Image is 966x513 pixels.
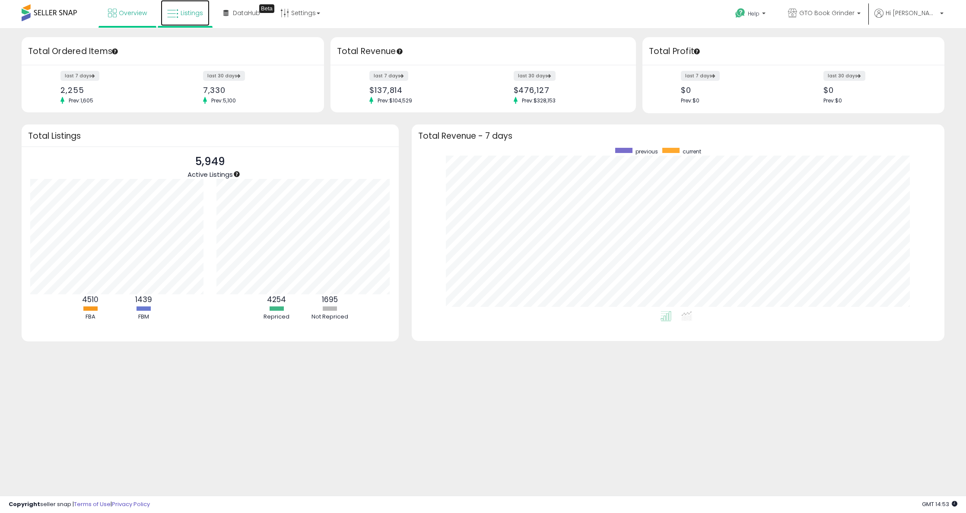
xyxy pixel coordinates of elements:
label: last 7 days [681,71,720,81]
a: Hi [PERSON_NAME] [874,9,944,28]
div: Tooltip anchor [693,48,701,55]
span: Active Listings [187,170,233,179]
span: DataHub [233,9,260,17]
div: FBA [64,313,116,321]
span: GTO Book Grinder [799,9,855,17]
span: current [683,148,701,155]
label: last 7 days [369,71,408,81]
div: $0 [823,86,929,95]
i: Get Help [735,8,746,19]
div: Not Repriced [304,313,356,321]
h3: Total Profit [649,45,938,57]
label: last 30 days [514,71,556,81]
div: FBM [118,313,169,321]
div: 2,255 [60,86,166,95]
span: Help [748,10,759,17]
span: Prev: 5,100 [207,97,240,104]
span: Prev: $328,153 [518,97,560,104]
span: Prev: $0 [681,97,699,104]
span: Prev: $104,529 [373,97,416,104]
p: 5,949 [187,153,233,170]
span: Hi [PERSON_NAME] [886,9,937,17]
h3: Total Ordered Items [28,45,318,57]
div: $0 [681,86,787,95]
h3: Total Revenue - 7 days [418,133,938,139]
div: Tooltip anchor [111,48,119,55]
b: 1439 [135,294,152,305]
span: Prev: $0 [823,97,842,104]
div: 7,330 [203,86,309,95]
h3: Total Revenue [337,45,629,57]
b: 1695 [322,294,338,305]
div: $137,814 [369,86,477,95]
label: last 30 days [823,71,865,81]
b: 4510 [82,294,99,305]
div: $476,127 [514,86,621,95]
a: Help [728,1,774,28]
h3: Total Listings [28,133,392,139]
div: Repriced [251,313,302,321]
div: Tooltip anchor [396,48,404,55]
span: Overview [119,9,147,17]
span: Prev: 1,605 [64,97,98,104]
label: last 7 days [60,71,99,81]
div: Tooltip anchor [259,4,274,13]
span: Listings [181,9,203,17]
label: last 30 days [203,71,245,81]
div: Tooltip anchor [233,170,241,178]
span: previous [636,148,658,155]
b: 4254 [267,294,286,305]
